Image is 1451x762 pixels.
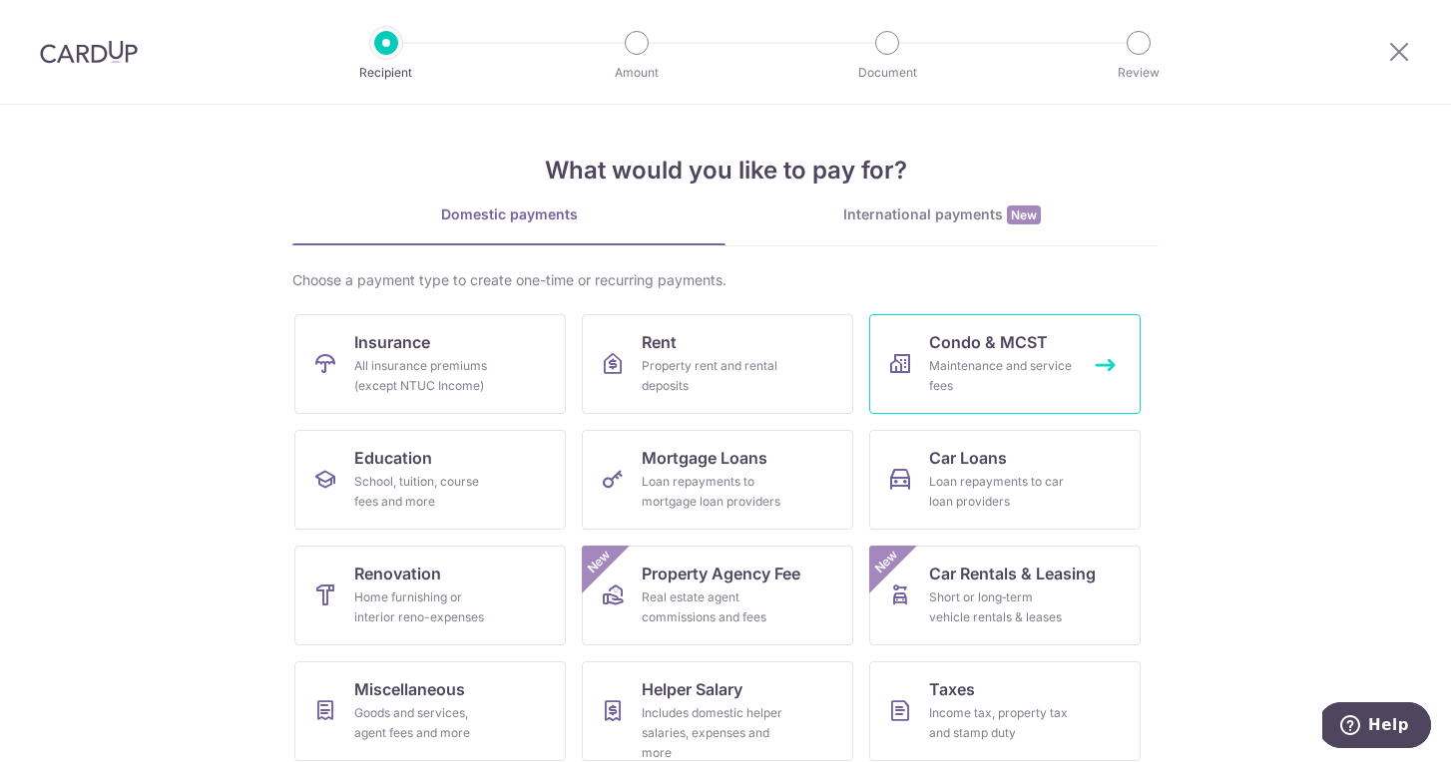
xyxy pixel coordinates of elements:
[929,677,975,701] span: Taxes
[40,40,138,64] img: CardUp
[46,14,87,32] span: Help
[294,546,566,645] a: RenovationHome furnishing or interior reno-expenses
[582,661,853,761] a: Helper SalaryIncludes domestic helper salaries, expenses and more
[354,562,441,585] span: Renovation
[1007,205,1041,224] span: New
[929,356,1073,396] div: Maintenance and service fees
[929,562,1096,585] span: Car Rentals & Leasing
[870,546,903,578] span: New
[582,546,853,645] a: Property Agency FeeReal estate agent commissions and feesNew
[642,356,785,396] div: Property rent and rental deposits
[1322,702,1431,752] iframe: Opens a widget where you can find more information
[563,63,711,83] p: Amount
[869,314,1141,414] a: Condo & MCSTMaintenance and service fees
[354,446,432,470] span: Education
[929,587,1073,627] div: Short or long‑term vehicle rentals & leases
[294,430,566,530] a: EducationSchool, tuition, course fees and more
[294,314,566,414] a: InsuranceAll insurance premiums (except NTUC Income)
[292,204,725,224] div: Domestic payments
[642,587,785,627] div: Real estate agent commissions and fees
[354,356,498,396] div: All insurance premiums (except NTUC Income)
[642,446,767,470] span: Mortgage Loans
[354,330,430,354] span: Insurance
[929,472,1073,512] div: Loan repayments to car loan providers
[642,562,800,585] span: Property Agency Fee
[929,330,1048,354] span: Condo & MCST
[642,472,785,512] div: Loan repayments to mortgage loan providers
[582,430,853,530] a: Mortgage LoansLoan repayments to mortgage loan providers
[292,270,1159,290] div: Choose a payment type to create one-time or recurring payments.
[642,330,677,354] span: Rent
[929,446,1007,470] span: Car Loans
[869,661,1141,761] a: TaxesIncome tax, property tax and stamp duty
[929,703,1073,743] div: Income tax, property tax and stamp duty
[869,546,1141,645] a: Car Rentals & LeasingShort or long‑term vehicle rentals & leasesNew
[354,703,498,743] div: Goods and services, agent fees and more
[869,430,1141,530] a: Car LoansLoan repayments to car loan providers
[642,677,742,701] span: Helper Salary
[312,63,460,83] p: Recipient
[354,472,498,512] div: School, tuition, course fees and more
[354,677,465,701] span: Miscellaneous
[582,314,853,414] a: RentProperty rent and rental deposits
[583,546,616,578] span: New
[1065,63,1212,83] p: Review
[354,587,498,627] div: Home furnishing or interior reno-expenses
[294,661,566,761] a: MiscellaneousGoods and services, agent fees and more
[292,153,1159,189] h4: What would you like to pay for?
[725,204,1159,225] div: International payments
[813,63,961,83] p: Document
